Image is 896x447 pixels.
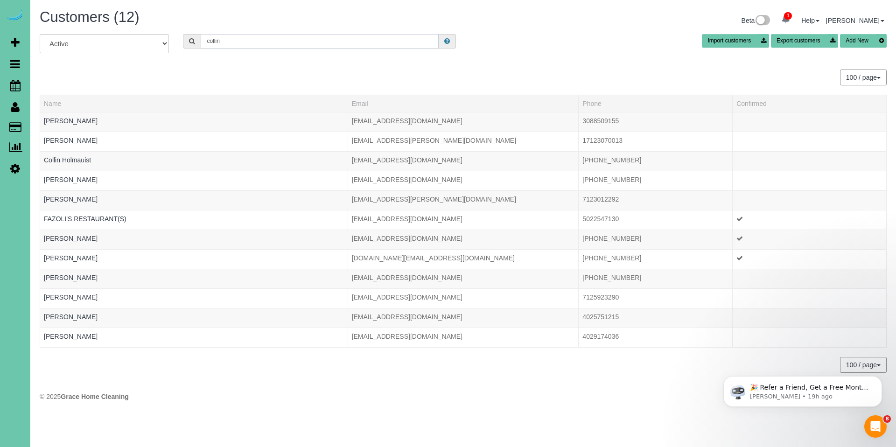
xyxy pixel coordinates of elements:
[40,9,140,25] span: Customers (12)
[777,9,795,30] a: 1
[755,15,770,27] img: New interface
[44,204,344,206] div: Tags
[40,230,348,249] td: Name
[44,302,344,304] div: Tags
[348,132,579,151] td: Email
[44,341,344,343] div: Tags
[44,145,344,147] div: Tags
[733,190,887,210] td: Confirmed
[40,392,887,401] div: © 2025
[733,288,887,308] td: Confirmed
[579,269,733,288] td: Phone
[44,223,344,226] div: Tags
[44,137,98,144] a: [PERSON_NAME]
[61,393,129,400] strong: Grace Home Cleaning
[44,254,98,262] a: [PERSON_NAME]
[348,171,579,190] td: Email
[883,415,891,423] span: 8
[348,95,579,112] th: Email
[826,17,884,24] a: [PERSON_NAME]
[40,308,348,328] td: Name
[44,196,98,203] a: [PERSON_NAME]
[771,34,838,48] button: Export customers
[733,249,887,269] td: Confirmed
[733,230,887,249] td: Confirmed
[44,156,91,164] a: Collin Holmauist
[579,112,733,132] td: Phone
[44,176,98,183] a: [PERSON_NAME]
[733,308,887,328] td: Confirmed
[348,328,579,347] td: Email
[702,34,769,48] button: Import customers
[742,17,770,24] a: Beta
[579,230,733,249] td: Phone
[44,243,344,245] div: Tags
[40,95,348,112] th: Name
[579,288,733,308] td: Phone
[44,313,98,321] a: [PERSON_NAME]
[579,190,733,210] td: Phone
[348,249,579,269] td: Email
[348,308,579,328] td: Email
[579,95,733,112] th: Phone
[784,12,792,20] span: 1
[579,308,733,328] td: Phone
[44,333,98,340] a: [PERSON_NAME]
[733,328,887,347] td: Confirmed
[6,9,24,22] img: Automaid Logo
[579,249,733,269] td: Phone
[40,132,348,151] td: Name
[864,415,887,438] iframe: Intercom live chat
[40,249,348,269] td: Name
[840,70,887,85] button: 100 / page
[44,282,344,285] div: Tags
[40,151,348,171] td: Name
[733,95,887,112] th: Confirmed
[44,235,98,242] a: [PERSON_NAME]
[733,210,887,230] td: Confirmed
[348,190,579,210] td: Email
[709,356,896,422] iframe: Intercom notifications message
[44,321,344,324] div: Tags
[44,293,98,301] a: [PERSON_NAME]
[44,165,344,167] div: Tags
[801,17,819,24] a: Help
[840,34,887,48] button: Add New
[579,132,733,151] td: Phone
[733,112,887,132] td: Confirmed
[579,171,733,190] td: Phone
[733,171,887,190] td: Confirmed
[348,230,579,249] td: Email
[201,34,439,49] input: Search customers ...
[40,269,348,288] td: Name
[733,151,887,171] td: Confirmed
[733,132,887,151] td: Confirmed
[579,210,733,230] td: Phone
[348,288,579,308] td: Email
[40,288,348,308] td: Name
[44,263,344,265] div: Tags
[348,151,579,171] td: Email
[840,70,887,85] nav: Pagination navigation
[44,215,126,223] a: FAZOLI'S RESTAURANT(S)
[733,269,887,288] td: Confirmed
[40,112,348,132] td: Name
[44,274,98,281] a: [PERSON_NAME]
[40,190,348,210] td: Name
[348,210,579,230] td: Email
[579,328,733,347] td: Phone
[348,269,579,288] td: Email
[44,126,344,128] div: Tags
[40,171,348,190] td: Name
[579,151,733,171] td: Phone
[44,117,98,125] a: [PERSON_NAME]
[348,112,579,132] td: Email
[40,210,348,230] td: Name
[40,328,348,347] td: Name
[44,184,344,187] div: Tags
